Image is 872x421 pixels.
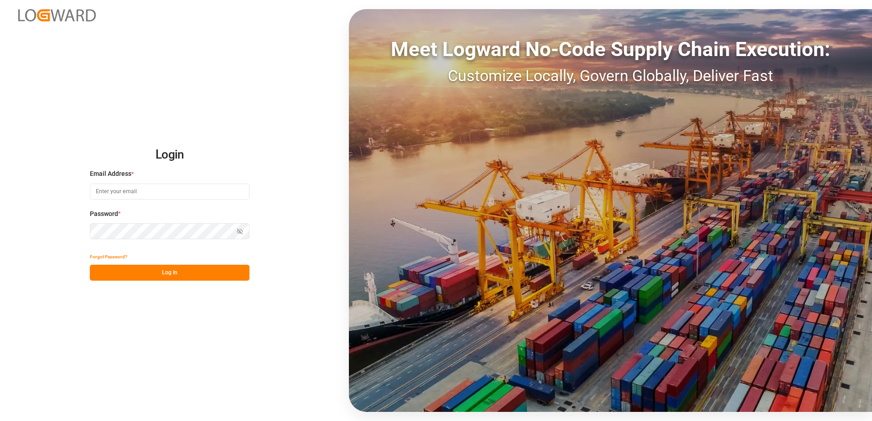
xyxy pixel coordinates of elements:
[90,140,249,169] h2: Login
[349,64,872,87] div: Customize Locally, Govern Globally, Deliver Fast
[90,209,118,219] span: Password
[90,169,131,179] span: Email Address
[90,265,249,281] button: Log In
[90,184,249,200] input: Enter your email
[18,9,96,21] img: Logward_new_orange.png
[349,34,872,64] div: Meet Logward No-Code Supply Chain Execution:
[90,249,127,265] button: Forgot Password?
